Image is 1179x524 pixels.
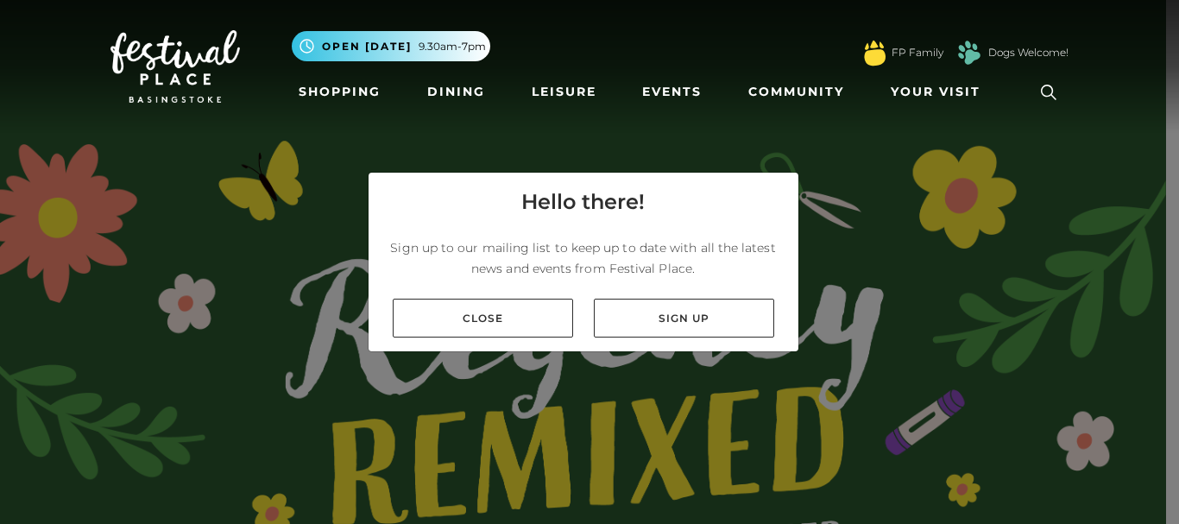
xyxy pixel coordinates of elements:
span: Open [DATE] [322,39,412,54]
span: 9.30am-7pm [419,39,486,54]
a: Dogs Welcome! [988,45,1069,60]
a: Dining [420,76,492,108]
button: Open [DATE] 9.30am-7pm [292,31,490,61]
h4: Hello there! [521,186,645,218]
a: Shopping [292,76,388,108]
a: Close [393,299,573,338]
a: FP Family [892,45,943,60]
span: Your Visit [891,83,980,101]
a: Events [635,76,709,108]
a: Leisure [525,76,603,108]
img: Festival Place Logo [110,30,240,103]
a: Sign up [594,299,774,338]
a: Community [741,76,851,108]
p: Sign up to our mailing list to keep up to date with all the latest news and events from Festival ... [382,237,785,279]
a: Your Visit [884,76,996,108]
